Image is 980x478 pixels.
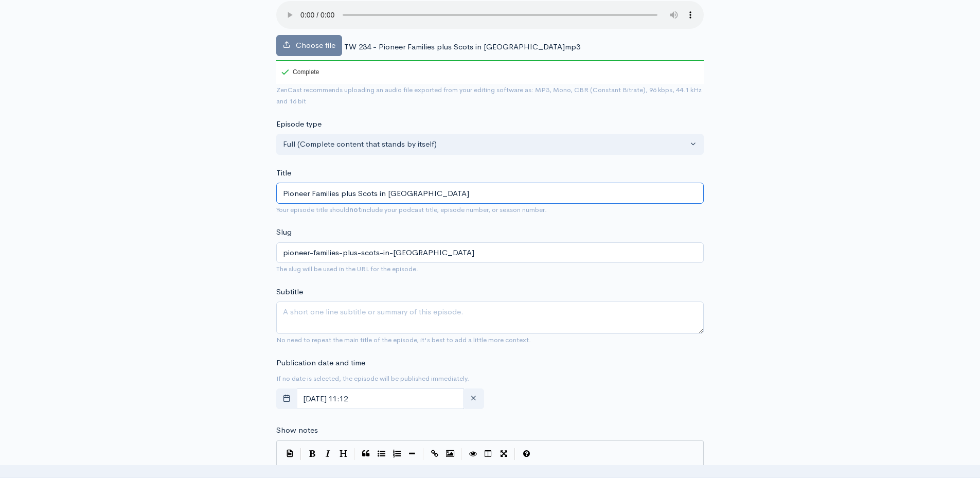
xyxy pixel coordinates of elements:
button: Bold [305,446,320,462]
i: | [423,448,424,460]
label: Show notes [276,424,318,436]
button: Quote [358,446,373,462]
label: Episode type [276,118,322,130]
button: Heading [335,446,351,462]
div: Full (Complete content that stands by itself) [283,138,688,150]
button: Toggle Side by Side [480,446,496,462]
button: Markdown Guide [519,446,534,462]
button: Numbered List [389,446,404,462]
button: clear [463,388,484,410]
strong: not [349,205,361,214]
small: No need to repeat the main title of the episode, it's best to add a little more context. [276,335,531,344]
button: Insert Show Notes Template [282,446,297,461]
small: If no date is selected, the episode will be published immediately. [276,374,469,383]
input: What is the episode's title? [276,183,704,204]
label: Subtitle [276,286,303,298]
button: Insert Horizontal Line [404,446,420,462]
i: | [461,448,462,460]
button: Create Link [427,446,442,462]
label: Slug [276,226,292,238]
button: Toggle Preview [465,446,480,462]
button: Full (Complete content that stands by itself) [276,134,704,155]
button: toggle [276,388,297,410]
span: Choose file [296,40,335,50]
div: Complete [281,69,319,75]
label: Publication date and time [276,357,365,369]
button: Insert Image [442,446,458,462]
span: TW 234 - Pioneer Families plus Scots in [GEOGRAPHIC_DATA]mp3 [344,42,580,51]
div: Complete [276,60,321,84]
small: ZenCast recommends uploading an audio file exported from your editing software as: MP3, Mono, CBR... [276,85,702,106]
label: Title [276,167,291,179]
button: Toggle Fullscreen [496,446,511,462]
i: | [354,448,355,460]
i: | [300,448,301,460]
input: title-of-episode [276,242,704,263]
small: Your episode title should include your podcast title, episode number, or season number. [276,205,547,214]
button: Generic List [373,446,389,462]
div: 100% [276,60,704,61]
i: | [514,448,515,460]
small: The slug will be used in the URL for the episode. [276,264,418,273]
button: Italic [320,446,335,462]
